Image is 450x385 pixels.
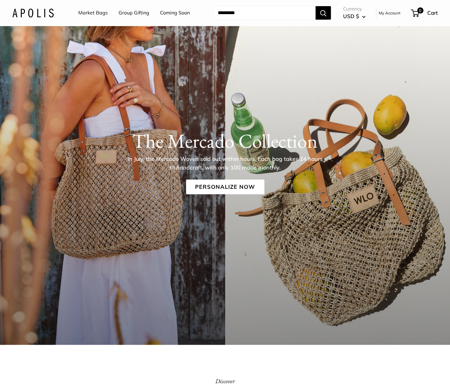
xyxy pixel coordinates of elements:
span: 0 [417,7,423,14]
input: Search... [213,6,315,20]
button: USD $ [343,11,366,21]
p: In July, the Mercado Woven sold out within hours. Each bag takes 24 hours to handcraft, with only... [125,155,325,172]
span: Currency [343,5,366,13]
a: Coming Soon [160,8,190,17]
img: Apolis [12,8,54,17]
span: Cart [427,10,438,16]
a: My Account [379,9,401,17]
h1: The Mercado Collection [12,129,438,153]
span: USD $ [343,13,359,19]
a: Personalize Now [186,180,264,194]
a: 0 Cart [411,8,438,18]
a: Market Bags [78,8,108,17]
button: Search [315,6,331,20]
a: Group Gifting [119,8,149,17]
